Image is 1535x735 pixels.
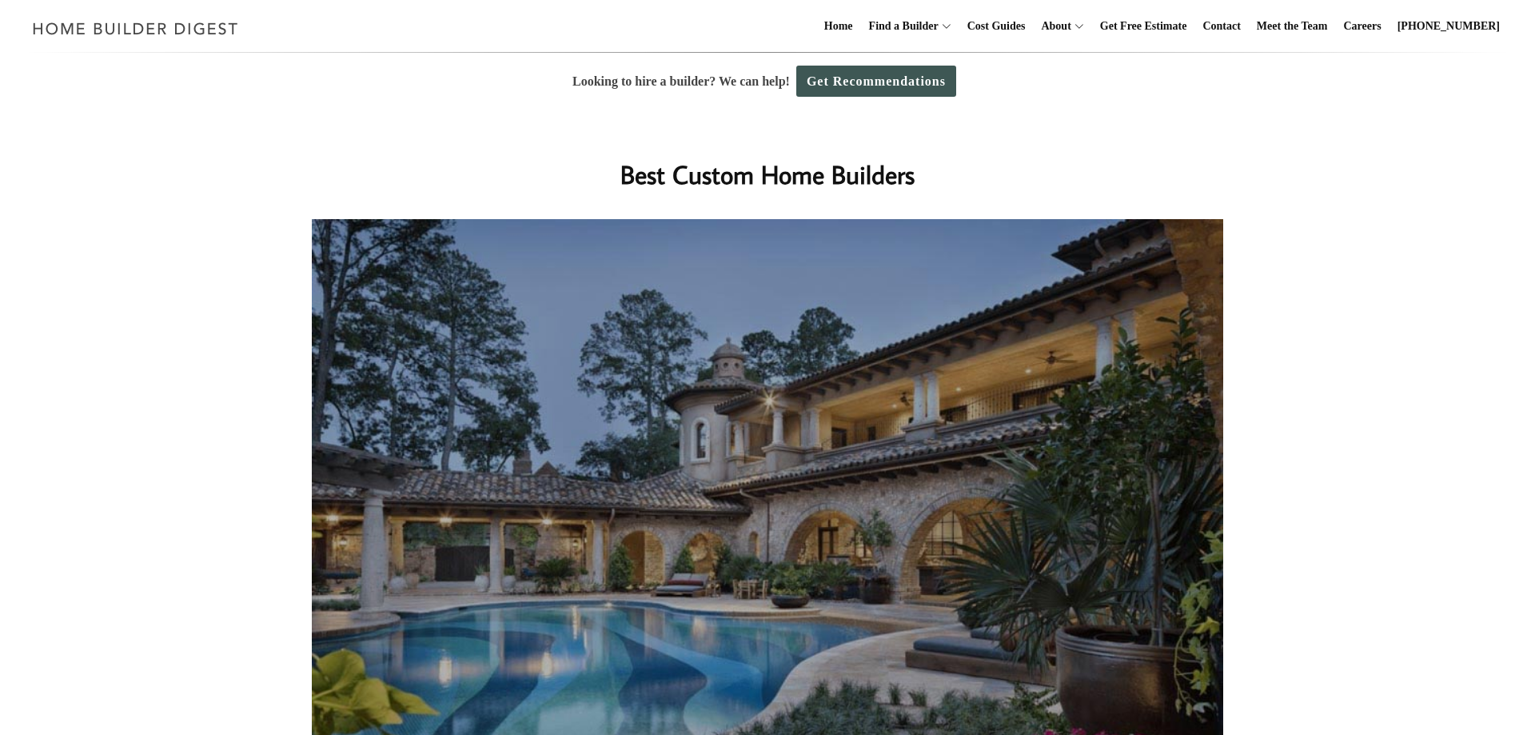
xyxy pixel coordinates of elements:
a: Find a Builder [863,1,939,52]
a: About [1035,1,1071,52]
a: Contact [1196,1,1246,52]
a: Cost Guides [961,1,1032,52]
h1: Best Custom Home Builders [449,155,1086,194]
a: Get Free Estimate [1094,1,1194,52]
a: Home [818,1,859,52]
a: [PHONE_NUMBER] [1391,1,1506,52]
a: Get Recommendations [796,66,956,97]
a: Meet the Team [1250,1,1334,52]
a: Careers [1338,1,1388,52]
img: Home Builder Digest [26,13,245,44]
